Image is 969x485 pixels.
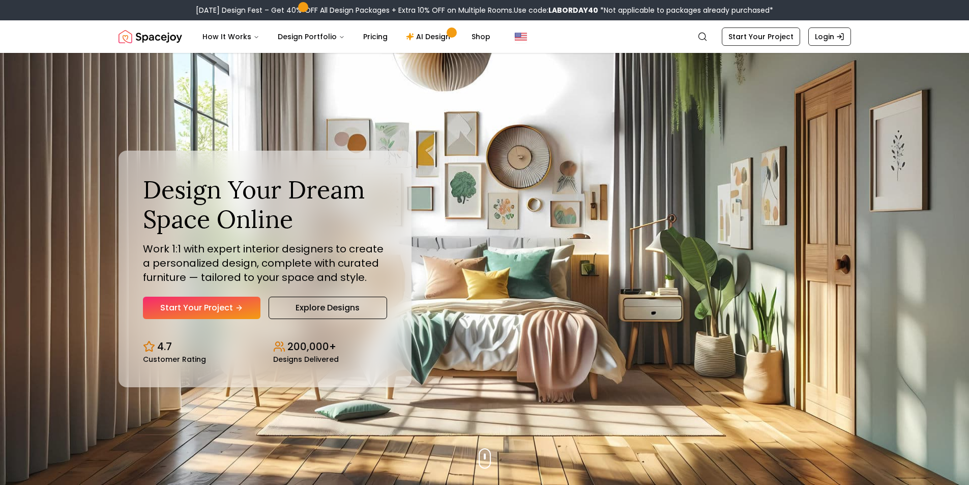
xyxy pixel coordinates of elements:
small: Designs Delivered [273,356,339,363]
span: Use code: [514,5,598,15]
span: *Not applicable to packages already purchased* [598,5,773,15]
button: Design Portfolio [270,26,353,47]
button: How It Works [194,26,268,47]
p: Work 1:1 with expert interior designers to create a personalized design, complete with curated fu... [143,242,387,284]
a: Explore Designs [269,297,387,319]
p: 4.7 [157,339,172,354]
img: Spacejoy Logo [119,26,182,47]
p: 200,000+ [287,339,336,354]
div: Design stats [143,331,387,363]
a: Spacejoy [119,26,182,47]
a: AI Design [398,26,461,47]
nav: Main [194,26,498,47]
a: Start Your Project [143,297,260,319]
small: Customer Rating [143,356,206,363]
nav: Global [119,20,851,53]
a: Login [808,27,851,46]
img: United States [515,31,527,43]
a: Start Your Project [722,27,800,46]
div: [DATE] Design Fest – Get 40% OFF All Design Packages + Extra 10% OFF on Multiple Rooms. [196,5,773,15]
a: Shop [463,26,498,47]
b: LABORDAY40 [548,5,598,15]
a: Pricing [355,26,396,47]
h1: Design Your Dream Space Online [143,175,387,234]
